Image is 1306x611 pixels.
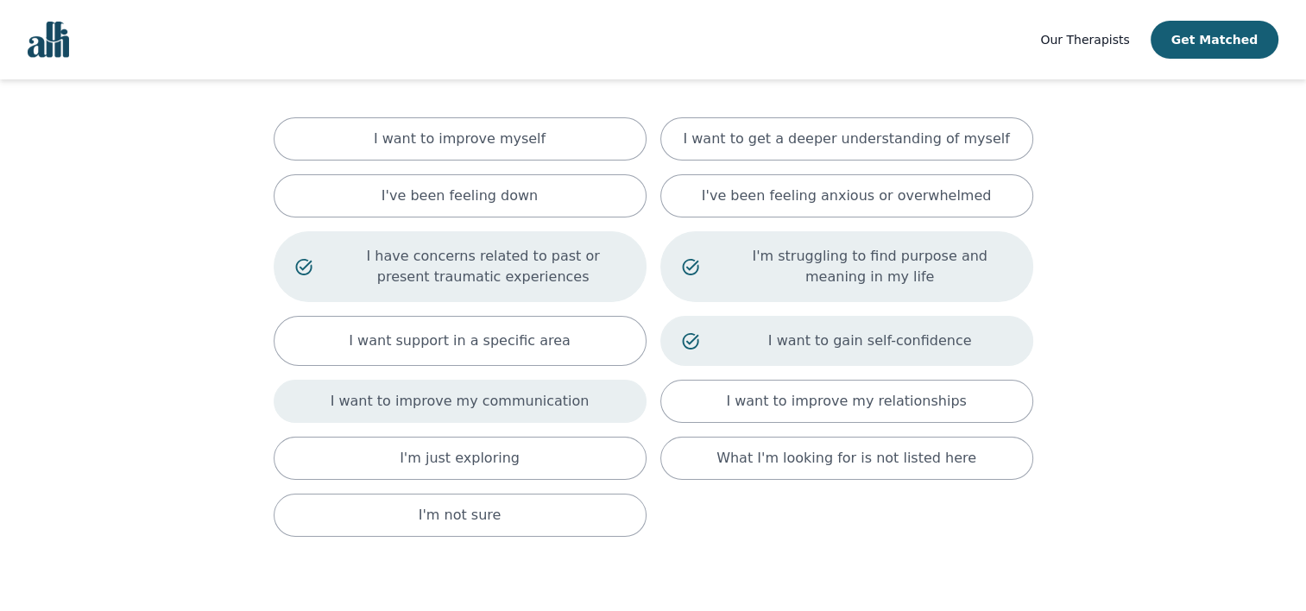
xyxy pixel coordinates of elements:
[716,448,976,469] p: What I'm looking for is not listed here
[419,505,502,526] p: I'm not sure
[342,246,625,287] p: I have concerns related to past or present traumatic experiences
[1040,33,1129,47] span: Our Therapists
[1151,21,1278,59] button: Get Matched
[1040,29,1129,50] a: Our Therapists
[729,331,1012,351] p: I want to gain self-confidence
[400,448,520,469] p: I'm just exploring
[349,331,571,351] p: I want support in a specific area
[331,391,590,412] p: I want to improve my communication
[729,246,1012,287] p: I'm struggling to find purpose and meaning in my life
[726,391,966,412] p: I want to improve my relationships
[374,129,546,149] p: I want to improve myself
[28,22,69,58] img: alli logo
[382,186,538,206] p: I've been feeling down
[683,129,1009,149] p: I want to get a deeper understanding of myself
[702,186,992,206] p: I've been feeling anxious or overwhelmed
